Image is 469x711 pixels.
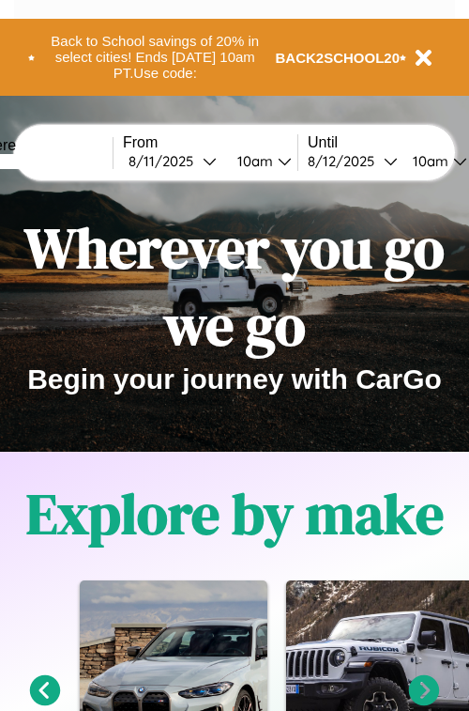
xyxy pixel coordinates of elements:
div: 10am [403,152,453,170]
button: 8/11/2025 [123,151,222,171]
b: BACK2SCHOOL20 [276,50,401,66]
button: 10am [222,151,297,171]
h1: Explore by make [26,475,444,552]
button: Back to School savings of 20% in select cities! Ends [DATE] 10am PT.Use code: [35,28,276,86]
label: From [123,134,297,151]
div: 8 / 12 / 2025 [308,152,384,170]
div: 8 / 11 / 2025 [129,152,203,170]
div: 10am [228,152,278,170]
